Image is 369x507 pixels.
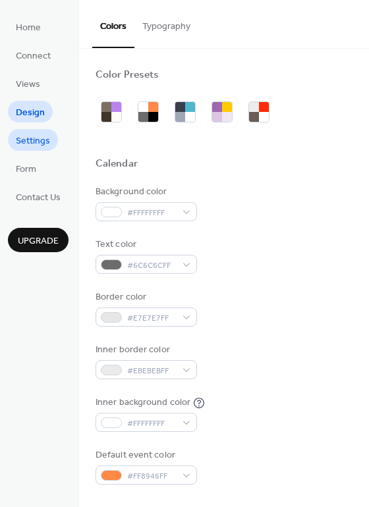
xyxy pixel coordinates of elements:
[18,234,59,248] span: Upgrade
[96,343,194,357] div: Inner border color
[16,191,61,205] span: Contact Us
[96,185,194,199] div: Background color
[16,134,50,148] span: Settings
[16,163,36,176] span: Form
[127,311,176,325] span: #E7E7E7FF
[8,72,48,94] a: Views
[127,259,176,273] span: #6C6C6CFF
[127,206,176,220] span: #FFFFFFFF
[8,129,58,151] a: Settings
[96,448,194,462] div: Default event color
[96,290,194,304] div: Border color
[8,157,44,179] a: Form
[16,21,41,35] span: Home
[96,396,190,410] div: Inner background color
[127,469,176,483] span: #FF8946FF
[16,78,40,92] span: Views
[8,16,49,38] a: Home
[127,364,176,378] span: #EBEBEBFF
[8,101,53,122] a: Design
[16,106,45,120] span: Design
[96,238,194,252] div: Text color
[96,157,138,171] div: Calendar
[16,49,51,63] span: Connect
[8,228,69,252] button: Upgrade
[127,417,176,431] span: #FFFFFFFF
[8,186,69,207] a: Contact Us
[8,44,59,66] a: Connect
[96,68,159,82] div: Color Presets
